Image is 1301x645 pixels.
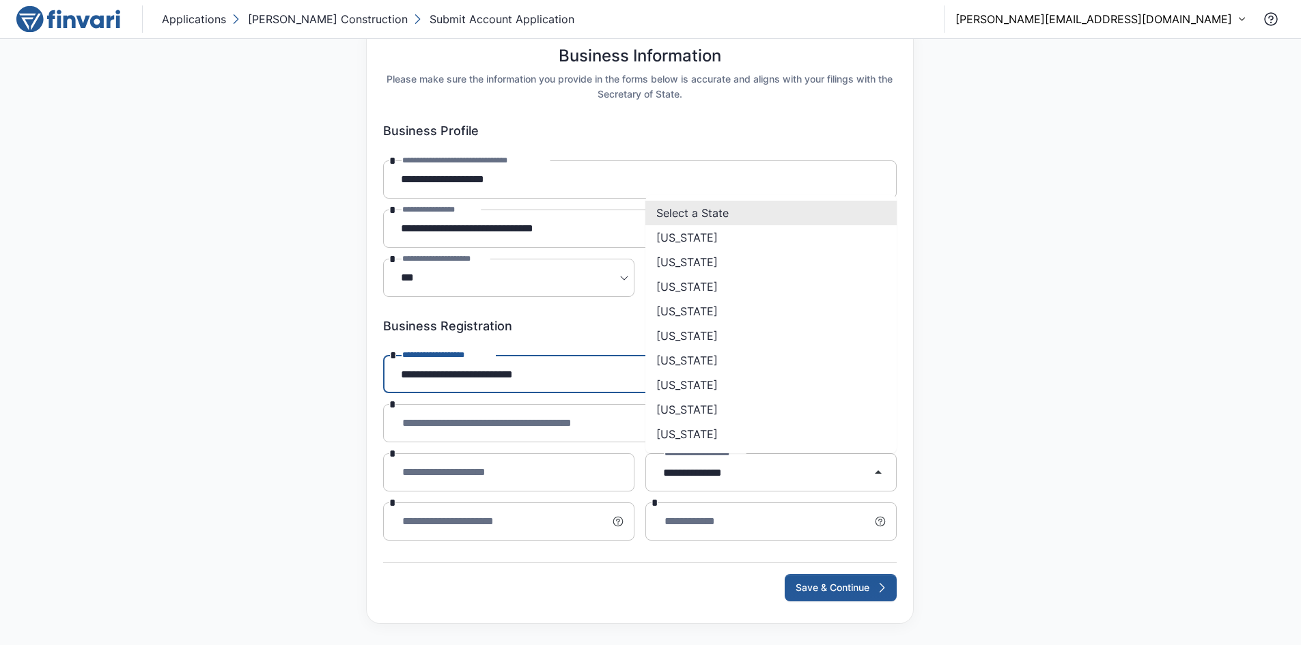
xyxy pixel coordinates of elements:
[645,422,897,446] li: [US_STATE]
[1257,5,1285,33] button: Contact Support
[785,574,897,601] button: Save & Continue
[162,11,226,27] p: Applications
[248,11,408,27] p: [PERSON_NAME] Construction
[383,319,897,334] h6: Business Registration
[645,201,897,225] li: Select a State
[159,8,229,30] button: Applications
[645,348,897,373] li: [US_STATE]
[645,373,897,397] li: [US_STATE]
[430,11,574,27] p: Submit Account Application
[410,8,577,30] button: Submit Account Application
[865,459,892,486] button: Close
[559,46,721,66] h5: Business Information
[383,124,897,139] h6: Business Profile
[645,324,897,348] li: [US_STATE]
[645,250,897,274] li: [US_STATE]
[16,5,120,33] img: logo
[645,397,897,422] li: [US_STATE]
[645,225,897,250] li: [US_STATE]
[645,274,897,299] li: [US_STATE]
[955,11,1232,27] p: [PERSON_NAME][EMAIL_ADDRESS][DOMAIN_NAME]
[645,446,897,471] li: [US_STATE]
[229,8,410,30] button: [PERSON_NAME] Construction
[383,72,897,102] h6: Please make sure the information you provide in the forms below is accurate and aligns with your ...
[955,11,1246,27] button: [PERSON_NAME][EMAIL_ADDRESS][DOMAIN_NAME]
[645,299,897,324] li: [US_STATE]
